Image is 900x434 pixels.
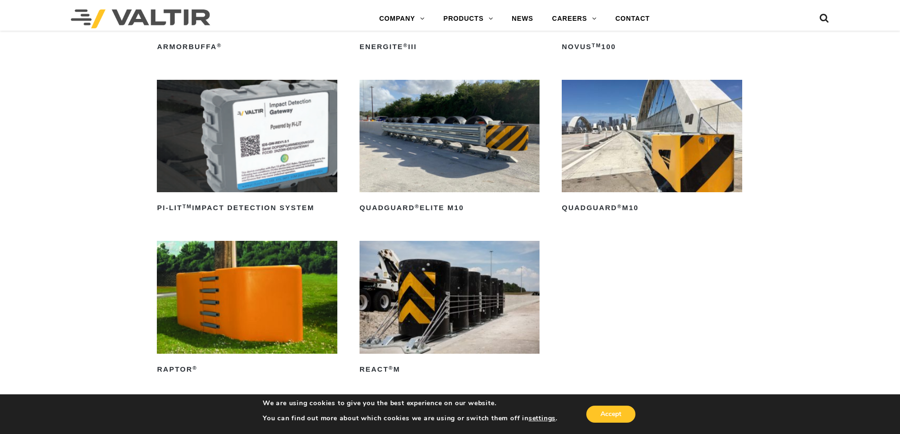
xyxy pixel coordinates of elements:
h2: RAPTOR [157,362,337,377]
a: COMPANY [370,9,434,28]
sup: ® [403,43,408,48]
sup: ® [389,365,394,371]
h2: QuadGuard M10 [562,201,742,216]
a: CONTACT [606,9,659,28]
h2: NOVUS 100 [562,39,742,54]
h2: QuadGuard Elite M10 [360,201,540,216]
sup: ® [415,204,420,209]
a: REACT®M [360,241,540,377]
a: RAPTOR® [157,241,337,377]
a: CAREERS [543,9,606,28]
h2: ArmorBuffa [157,39,337,54]
sup: TM [592,43,601,48]
a: QuadGuard®M10 [562,80,742,216]
button: settings [529,414,556,423]
sup: TM [182,204,192,209]
a: NEWS [502,9,542,28]
p: You can find out more about which cookies we are using or switch them off in . [263,414,557,423]
sup: ® [193,365,197,371]
h2: REACT M [360,362,540,377]
p: We are using cookies to give you the best experience on our website. [263,399,557,408]
sup: ® [617,204,622,209]
a: PI-LITTMImpact Detection System [157,80,337,216]
sup: ® [217,43,222,48]
a: QuadGuard®Elite M10 [360,80,540,216]
h2: ENERGITE III [360,39,540,54]
button: Accept [586,406,635,423]
img: Valtir [71,9,210,28]
a: PRODUCTS [434,9,503,28]
h2: PI-LIT Impact Detection System [157,201,337,216]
